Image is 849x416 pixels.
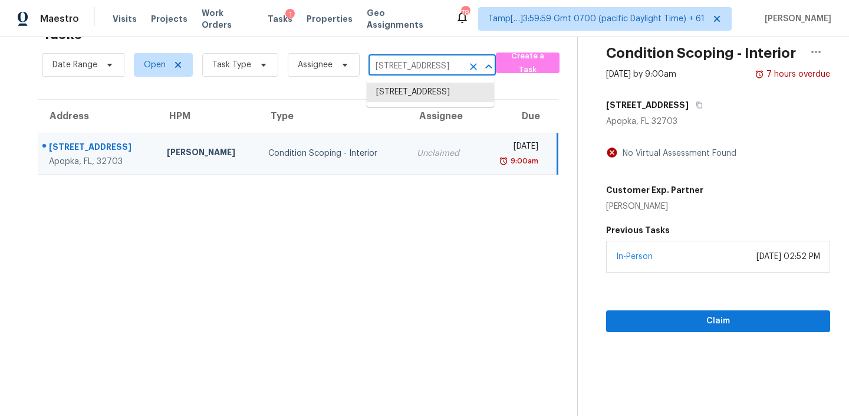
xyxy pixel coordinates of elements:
h2: Tasks [42,28,82,40]
span: Work Orders [202,7,254,31]
button: Copy Address [689,94,705,116]
th: Due [479,100,558,133]
div: Apopka, FL, 32703 [49,156,148,168]
span: Create a Task [502,50,554,77]
button: Close [481,58,497,75]
div: [PERSON_NAME] [606,201,703,212]
button: Clear [465,58,482,75]
h5: Previous Tasks [606,224,830,236]
div: [DATE] 02:52 PM [756,251,820,263]
span: Assignee [298,59,333,71]
h2: Condition Scoping - Interior [606,47,796,59]
div: [DATE] [488,140,539,155]
span: Task Type [212,59,251,71]
div: Condition Scoping - Interior [268,148,398,159]
div: [PERSON_NAME] [167,146,249,161]
div: 9:00am [508,155,538,167]
h5: Customer Exp. Partner [606,184,703,196]
span: Maestro [40,13,79,25]
span: Projects [151,13,187,25]
span: Date Range [52,59,97,71]
li: [STREET_ADDRESS] [367,83,494,102]
div: Unclaimed [417,148,469,159]
div: [STREET_ADDRESS] [49,141,148,156]
a: In-Person [616,253,653,261]
div: No Virtual Assessment Found [618,148,736,159]
img: Overdue Alarm Icon [499,155,508,167]
img: Overdue Alarm Icon [755,68,764,80]
div: 780 [461,7,469,19]
th: HPM [157,100,259,133]
span: Visits [113,13,137,25]
div: 7 hours overdue [764,68,830,80]
div: 1 [285,9,295,21]
th: Type [259,100,407,133]
span: Properties [307,13,353,25]
button: Claim [606,310,830,332]
span: Tasks [268,15,292,23]
th: Address [38,100,157,133]
span: Open [144,59,166,71]
input: Search by address [368,57,463,76]
span: Claim [616,314,821,329]
button: Create a Task [496,53,560,73]
div: Apopka, FL 32703 [606,116,830,127]
img: Artifact Not Present Icon [606,146,618,159]
span: Tamp[…]3:59:59 Gmt 0700 (pacific Daylight Time) + 61 [488,13,705,25]
h5: [STREET_ADDRESS] [606,99,689,111]
span: [PERSON_NAME] [760,13,831,25]
th: Assignee [407,100,479,133]
div: [DATE] by 9:00am [606,68,676,80]
span: Geo Assignments [367,7,441,31]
